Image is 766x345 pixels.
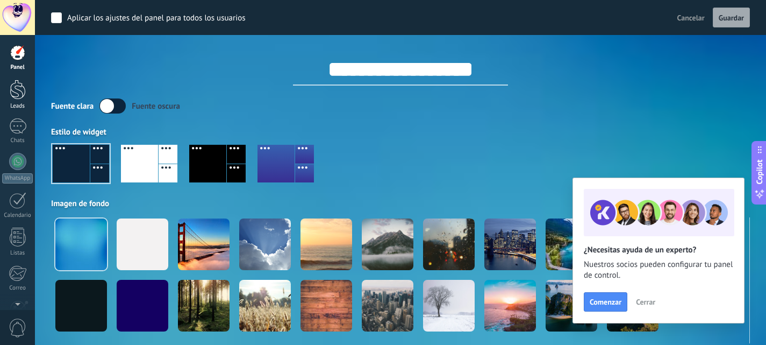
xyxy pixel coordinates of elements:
div: Imagen de fondo [51,199,750,209]
button: Guardar [713,8,750,28]
div: Calendario [2,212,33,219]
button: Cancelar [673,10,709,26]
div: Fuente clara [51,101,94,111]
div: Panel [2,64,33,71]
div: Fuente oscura [132,101,180,111]
span: Nuestros socios pueden configurar tu panel de control. [584,259,733,281]
h2: ¿Necesitas ayuda de un experto? [584,245,733,255]
div: Chats [2,137,33,144]
div: WhatsApp [2,173,33,184]
button: Cerrar [631,294,660,310]
span: Copilot [754,159,765,184]
span: Guardar [719,14,744,22]
div: Leads [2,103,33,110]
span: Cancelar [677,13,705,23]
div: Aplicar los ajustes del panel para todos los usuarios [67,13,246,24]
span: Cerrar [636,298,655,306]
div: Correo [2,285,33,292]
button: Comenzar [584,292,627,312]
span: Comenzar [590,298,621,306]
div: Estilo de widget [51,127,750,137]
div: Listas [2,250,33,257]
